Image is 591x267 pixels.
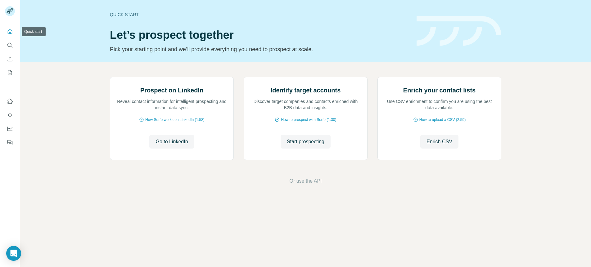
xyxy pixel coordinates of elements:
button: Or use the API [289,177,322,185]
h2: Identify target accounts [271,86,341,95]
p: Reveal contact information for intelligent prospecting and instant data sync. [116,98,227,111]
h2: Enrich your contact lists [403,86,476,95]
h1: Let’s prospect together [110,29,409,41]
button: Use Surfe on LinkedIn [5,96,15,107]
span: Enrich CSV [426,138,452,145]
div: Open Intercom Messenger [6,246,21,261]
p: Discover target companies and contacts enriched with B2B data and insights. [250,98,361,111]
img: banner [417,16,501,46]
span: How to upload a CSV (2:59) [419,117,466,122]
span: Go to LinkedIn [156,138,188,145]
button: Enrich CSV [5,53,15,65]
button: Search [5,40,15,51]
span: Start prospecting [287,138,324,145]
button: Quick start [5,26,15,37]
span: How Surfe works on LinkedIn (1:58) [145,117,205,122]
button: Feedback [5,137,15,148]
button: Start prospecting [281,135,331,149]
button: Use Surfe API [5,109,15,121]
div: Quick start [110,11,409,18]
button: Dashboard [5,123,15,134]
button: Enrich CSV [420,135,458,149]
h2: Prospect on LinkedIn [140,86,203,95]
img: Avatar [5,6,15,16]
p: Pick your starting point and we’ll provide everything you need to prospect at scale. [110,45,409,54]
p: Use CSV enrichment to confirm you are using the best data available. [384,98,495,111]
button: Go to LinkedIn [149,135,194,149]
button: My lists [5,67,15,78]
span: How to prospect with Surfe (1:30) [281,117,336,122]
